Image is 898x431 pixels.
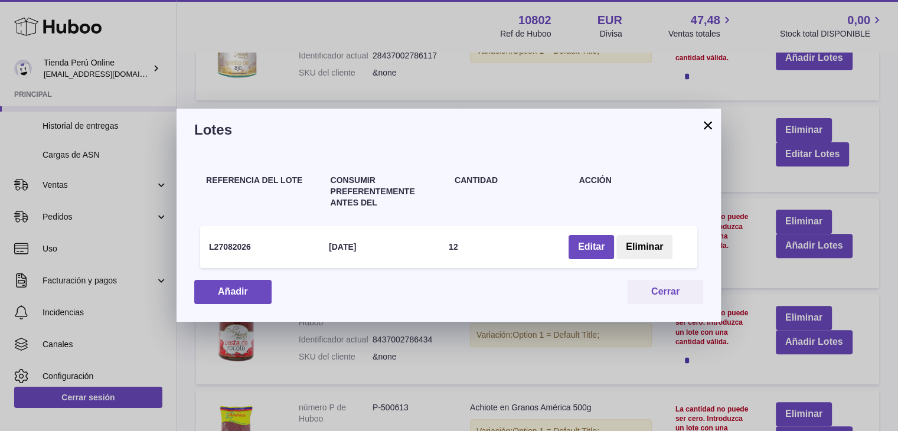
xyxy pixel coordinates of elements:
[455,175,567,186] h4: Cantidad
[701,118,715,132] button: ×
[329,241,356,253] h4: [DATE]
[206,175,319,186] h4: Referencia del lote
[616,235,672,259] button: Eliminar
[579,175,692,186] h4: Acción
[569,235,614,259] button: Editar
[209,241,251,253] h4: L27082026
[449,241,458,253] h4: 12
[331,175,443,208] h4: Consumir preferentemente antes del
[194,280,272,304] button: Añadir
[194,120,703,139] h3: Lotes
[628,280,703,304] button: Cerrar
